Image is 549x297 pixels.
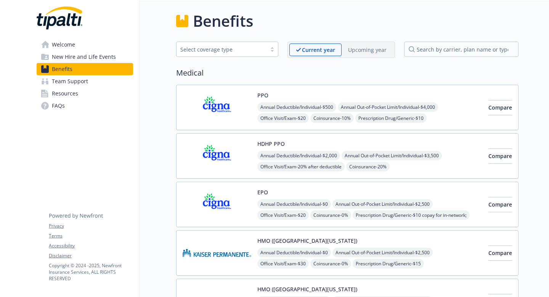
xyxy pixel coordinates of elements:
h2: Medical [176,67,518,79]
span: Coinsurance - 20% [346,162,390,171]
span: Prescription Drug/Generic - $10 copay for in-network; [353,210,470,220]
span: Benefits [52,63,72,75]
a: Terms [49,232,133,239]
span: Annual Out-of-Pocket Limit/Individual - $4,000 [338,102,438,112]
p: Current year [302,46,335,54]
span: Compare [488,104,512,111]
span: Annual Deductible/Individual - $0 [257,248,331,257]
button: EPO [257,188,268,196]
input: search by carrier, plan name or type [404,42,518,57]
p: Upcoming year [348,46,387,54]
span: Coinsurance - 0% [310,259,351,268]
span: Annual Out-of-Pocket Limit/Individual - $2,500 [332,248,433,257]
img: Kaiser Permanente Insurance Company carrier logo [183,237,251,269]
img: CIGNA carrier logo [183,140,251,172]
button: Compare [488,100,512,115]
span: Office Visit/Exam - $20 [257,210,309,220]
span: Annual Deductible/Individual - $2,000 [257,151,340,160]
span: New Hire and Life Events [52,51,116,63]
a: Accessibility [49,242,133,249]
p: Copyright © 2024 - 2025 , Newfront Insurance Services, ALL RIGHTS RESERVED [49,262,133,282]
a: Benefits [37,63,133,75]
img: CIGNA carrier logo [183,188,251,221]
span: Office Visit/Exam - $30 [257,259,309,268]
span: Team Support [52,75,88,87]
a: Team Support [37,75,133,87]
span: Coinsurance - 0% [310,210,351,220]
div: Select coverage type [180,45,263,53]
span: Compare [488,152,512,160]
span: FAQs [52,100,65,112]
a: Disclaimer [49,252,133,259]
button: Compare [488,197,512,212]
button: HDHP PPO [257,140,285,148]
span: Coinsurance - 10% [310,113,354,123]
a: New Hire and Life Events [37,51,133,63]
button: PPO [257,91,268,99]
span: Compare [488,201,512,208]
span: Welcome [52,39,75,51]
button: Compare [488,245,512,261]
a: Welcome [37,39,133,51]
a: Privacy [49,223,133,229]
button: HMO ([GEOGRAPHIC_DATA][US_STATE]) [257,237,357,245]
span: Prescription Drug/Generic - $15 [353,259,424,268]
button: HMO ([GEOGRAPHIC_DATA][US_STATE]) [257,285,357,293]
span: Annual Out-of-Pocket Limit/Individual - $2,500 [332,199,433,209]
span: Compare [488,249,512,257]
span: Annual Out-of-Pocket Limit/Individual - $3,500 [342,151,442,160]
span: Office Visit/Exam - $20 [257,113,309,123]
img: CIGNA carrier logo [183,91,251,124]
button: Compare [488,148,512,164]
span: Prescription Drug/Generic - $10 [355,113,427,123]
span: Office Visit/Exam - 20% after deductible [257,162,345,171]
a: Resources [37,87,133,100]
a: FAQs [37,100,133,112]
span: Annual Deductible/Individual - $0 [257,199,331,209]
h1: Benefits [193,10,253,32]
span: Annual Deductible/Individual - $500 [257,102,336,112]
span: Resources [52,87,78,100]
